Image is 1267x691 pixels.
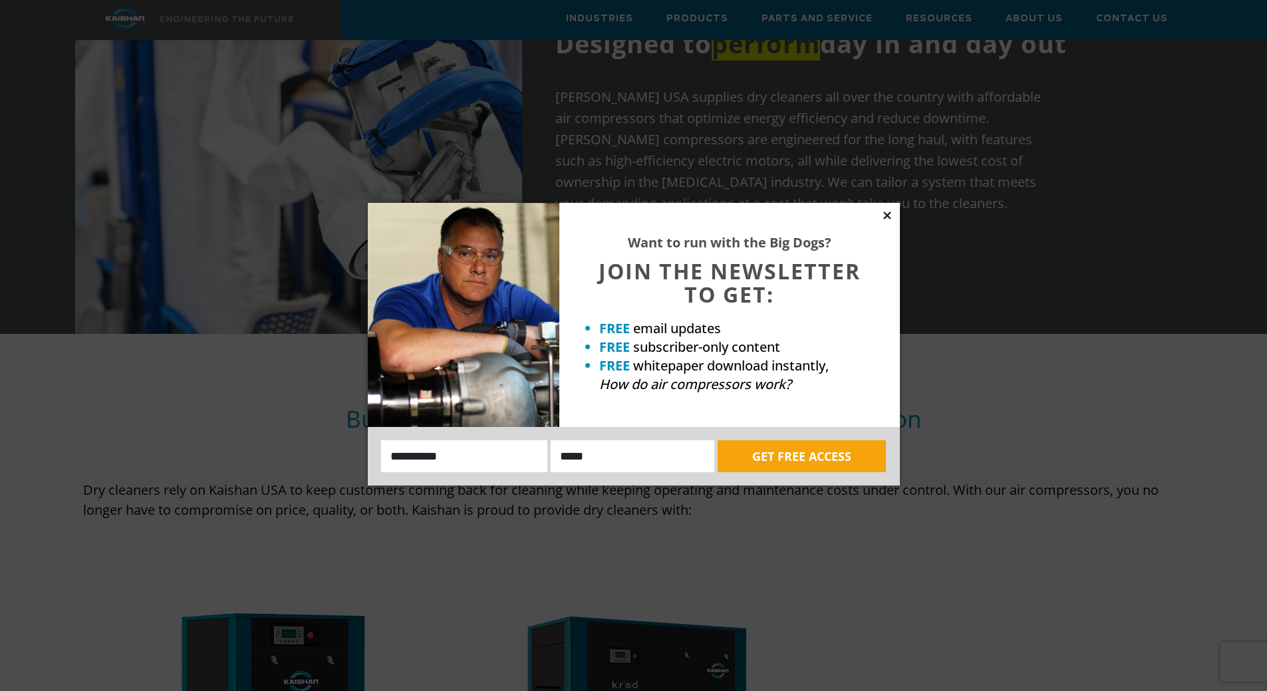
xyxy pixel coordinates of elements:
strong: FREE [599,319,630,337]
button: Close [881,209,893,221]
strong: FREE [599,356,630,374]
span: whitepaper download instantly, [633,356,829,374]
input: Email [551,440,714,472]
button: GET FREE ACCESS [718,440,886,472]
span: subscriber-only content [633,338,780,356]
em: How do air compressors work? [599,375,791,393]
strong: FREE [599,338,630,356]
span: JOIN THE NEWSLETTER TO GET: [599,257,861,309]
span: email updates [633,319,721,337]
input: Name: [381,440,548,472]
strong: Want to run with the Big Dogs? [628,233,831,251]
